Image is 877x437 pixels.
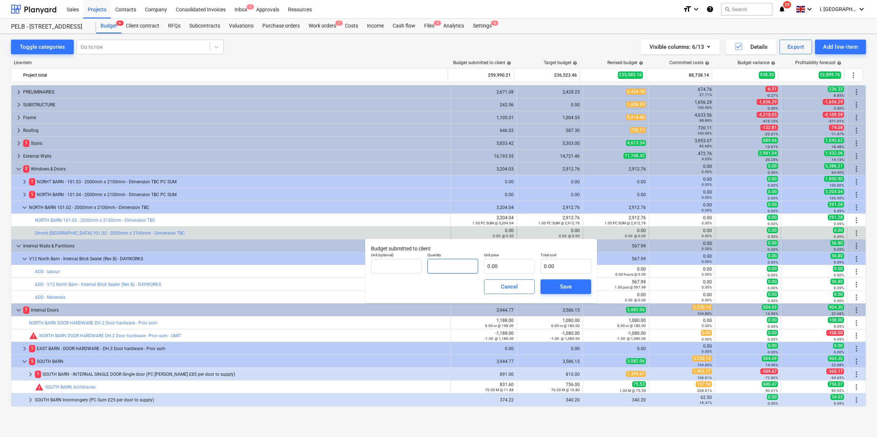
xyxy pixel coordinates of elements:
[538,221,580,225] small: 1.00 PC SUM @ 2,912.76
[652,215,712,225] div: 0.00
[652,151,712,161] div: 472.76
[767,279,778,284] span: 0.00
[852,306,861,315] span: More actions
[20,42,65,52] div: Toggle categories
[35,218,155,223] a: NORTH BARN 101.02 - 2000mm x 2100mm - Dimension TBC
[652,87,712,97] div: 674.76
[559,228,580,238] div: 0.00
[768,106,778,110] small: 0.00%
[764,132,778,136] small: -22.61%
[626,140,646,146] span: 4,613.34
[757,112,778,118] span: -4,210.05
[852,229,861,238] span: More actions
[586,179,646,184] div: 0.00
[757,99,778,105] span: -1,656.29
[830,279,844,284] span: 56.80
[649,69,709,81] div: 88,738.14
[758,150,778,156] span: 2,981.04
[852,113,861,122] span: More actions
[454,141,514,146] div: 5,833.42
[652,113,712,123] div: 4,633.56
[783,1,791,8] span: 39
[363,19,388,33] a: Income
[852,203,861,212] span: More actions
[472,221,514,225] small: 1.00 PC SUM @ 3,204.04
[652,177,712,187] div: 0.00
[768,286,778,290] small: 0.00%
[699,93,712,97] small: 27.71%
[541,279,591,294] button: Save
[39,333,181,338] a: NORTH BARN DOOR HARDWARE DH.2 Door hardware - Prov sum - OMIT
[706,5,714,14] i: Knowledge base
[454,154,514,159] div: 16,193.55
[520,115,580,120] div: 1,004.55
[14,152,23,161] span: keyboard_arrow_right
[852,139,861,148] span: More actions
[247,4,254,10] span: 1
[703,61,709,65] span: help
[23,150,448,162] div: External Walls
[831,158,844,162] small: 14.13%
[439,19,469,33] div: Analytics
[820,6,856,12] span: i. [GEOGRAPHIC_DATA]
[699,118,712,122] small: 88.86%
[453,60,511,65] div: Budget submitted to client
[14,242,23,250] span: keyboard_arrow_down
[767,189,778,195] span: 0.00
[852,319,861,327] span: More actions
[626,89,646,95] span: 2,434.76
[451,69,511,81] div: 259,990.21
[830,253,844,259] span: 56.80
[819,71,841,78] span: 22,899.76
[618,71,643,78] span: 235,585.16
[23,125,448,136] div: Roofing
[852,396,861,404] span: More actions
[14,113,23,122] span: keyboard_arrow_right
[20,177,29,186] span: keyboard_arrow_right
[14,126,23,135] span: keyboard_arrow_right
[520,166,580,172] div: 2,912.76
[96,19,121,33] a: Budget9+
[857,5,866,14] i: keyboard_arrow_down
[501,282,518,291] div: Cancel
[834,209,844,213] small: 9.09%
[571,61,577,65] span: help
[767,253,778,259] span: 0.00
[767,93,778,98] small: -0.27%
[29,189,448,201] div: NORTH BARN - 101.04 - 2000mm x 2100mm - Dimension TBC PC SUM
[823,42,858,52] div: Add line-item
[454,102,514,107] div: 242.56
[767,202,778,208] span: 0.00
[116,21,124,26] span: 9+
[702,170,712,174] small: 0.00%
[14,88,23,96] span: keyboard_arrow_right
[692,5,700,14] i: keyboard_arrow_down
[615,272,646,276] small: 0.00 hours @ 0.00
[652,241,712,251] div: 0.00
[765,145,778,149] small: 13.01%
[544,60,577,65] div: Target budget
[852,344,861,353] span: More actions
[520,205,580,210] div: 2,912.76
[23,99,448,111] div: SUBSTRUCTURE
[23,112,448,124] div: Frame
[454,205,514,210] div: 3,204.04
[734,42,768,52] div: Details
[335,21,343,26] span: 1
[586,192,646,197] div: 0.00
[454,128,514,133] div: 646.03
[697,106,712,110] small: 100.00%
[702,195,712,199] small: 0.00%
[29,320,157,326] a: NORTH BARN DOOR HARDWARE DH.2 Door hardware - Prov sum
[520,154,580,159] div: 14,721.46
[121,19,164,33] a: Client contract
[833,266,844,272] span: 0.00
[11,60,448,65] div: Line-item
[683,5,692,14] i: format_size
[767,176,778,182] span: 0.00
[604,215,646,225] div: 2,912.76
[834,260,844,264] small: 9.09%
[454,228,514,238] div: 0.00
